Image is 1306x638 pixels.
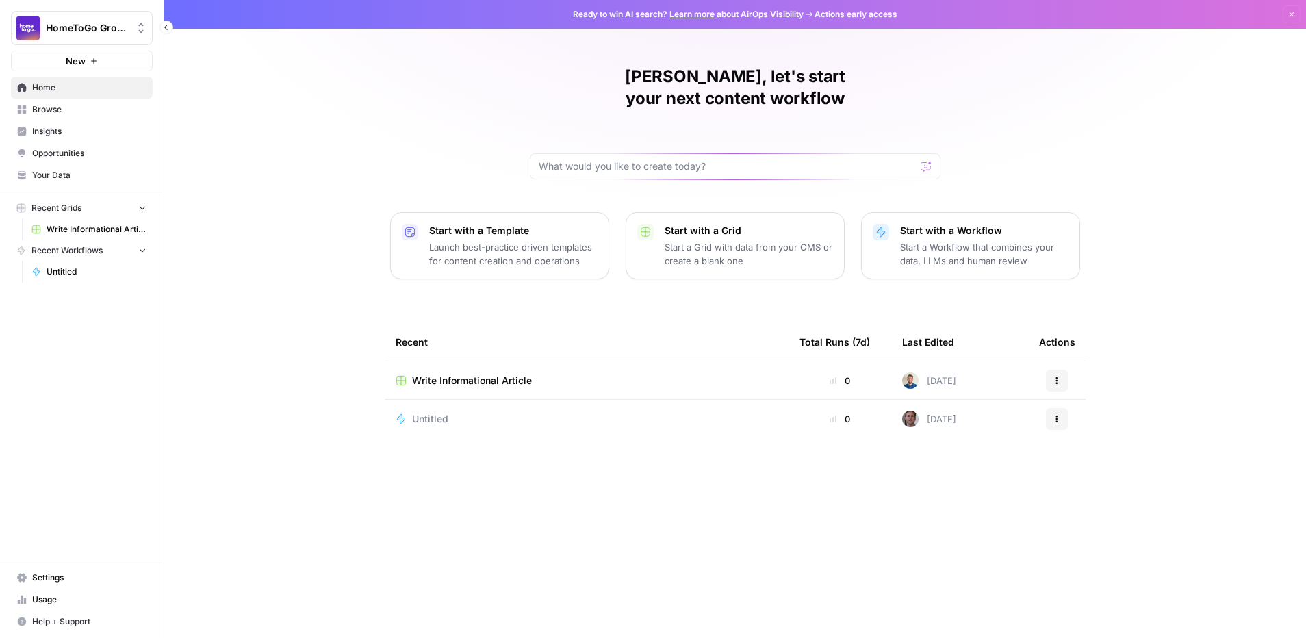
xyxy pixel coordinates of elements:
p: Start with a Template [429,224,598,238]
a: Untitled [396,412,778,426]
p: Launch best-practice driven templates for content creation and operations [429,240,598,268]
button: Help + Support [11,611,153,633]
div: Total Runs (7d) [799,323,870,361]
span: Home [32,81,146,94]
a: Untitled [25,261,153,283]
img: pukwqa13ixa8kieq2x3iinzjg9xd [902,411,919,427]
span: Help + Support [32,615,146,628]
a: Usage [11,589,153,611]
button: Workspace: HomeToGo Group [11,11,153,45]
span: Ready to win AI search? about AirOps Visibility [573,8,804,21]
img: HomeToGo Group Logo [16,16,40,40]
a: Insights [11,120,153,142]
a: Home [11,77,153,99]
button: Start with a TemplateLaunch best-practice driven templates for content creation and operations [390,212,609,279]
span: New [66,54,86,68]
div: 0 [799,412,880,426]
a: Your Data [11,164,153,186]
span: Opportunities [32,147,146,159]
p: Start a Grid with data from your CMS or create a blank one [665,240,833,268]
span: Recent Workflows [31,244,103,257]
a: Write Informational Article [396,374,778,387]
span: Settings [32,572,146,584]
p: Start with a Workflow [900,224,1068,238]
input: What would you like to create today? [539,159,915,173]
div: [DATE] [902,372,956,389]
h1: [PERSON_NAME], let's start your next content workflow [530,66,940,110]
a: Opportunities [11,142,153,164]
div: Recent [396,323,778,361]
span: Insights [32,125,146,138]
span: Write Informational Article [47,223,146,235]
div: Actions [1039,323,1075,361]
div: Last Edited [902,323,954,361]
a: Learn more [669,9,715,19]
span: Browse [32,103,146,116]
span: Your Data [32,169,146,181]
img: yqb1kzga7cr17aq8d9pck009tl7m [902,372,919,389]
button: Start with a GridStart a Grid with data from your CMS or create a blank one [626,212,845,279]
span: Untitled [47,266,146,278]
button: Start with a WorkflowStart a Workflow that combines your data, LLMs and human review [861,212,1080,279]
a: Browse [11,99,153,120]
span: HomeToGo Group [46,21,129,35]
span: Recent Grids [31,202,81,214]
button: New [11,51,153,71]
div: [DATE] [902,411,956,427]
span: Usage [32,594,146,606]
span: Write Informational Article [412,374,532,387]
a: Settings [11,567,153,589]
a: Write Informational Article [25,218,153,240]
div: 0 [799,374,880,387]
p: Start with a Grid [665,224,833,238]
button: Recent Workflows [11,240,153,261]
p: Start a Workflow that combines your data, LLMs and human review [900,240,1068,268]
span: Untitled [412,412,448,426]
button: Recent Grids [11,198,153,218]
span: Actions early access [815,8,897,21]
